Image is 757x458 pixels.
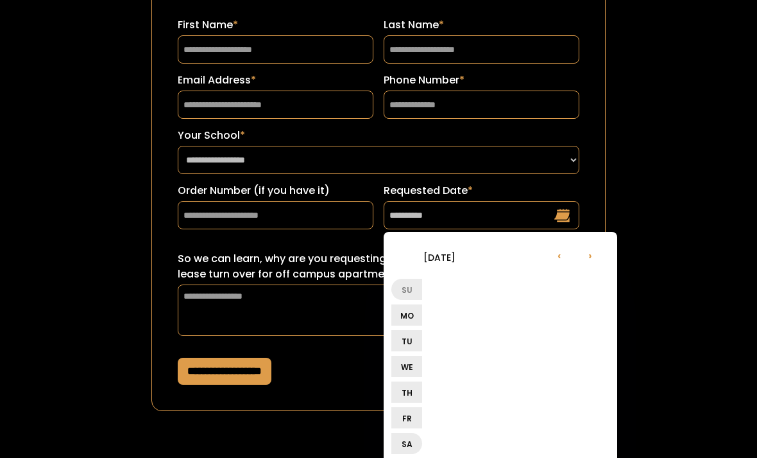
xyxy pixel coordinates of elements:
[178,128,579,143] label: Your School
[391,279,422,300] li: Su
[178,17,373,33] label: First Name
[391,433,422,454] li: Sa
[575,240,606,270] li: ›
[384,73,579,88] label: Phone Number
[178,183,373,198] label: Order Number (if you have it)
[544,240,575,270] li: ‹
[384,183,579,198] label: Requested Date
[391,382,422,403] li: Th
[391,304,422,326] li: Mo
[391,242,488,272] li: [DATE]
[384,17,579,33] label: Last Name
[391,407,422,428] li: Fr
[391,356,422,377] li: We
[178,73,373,88] label: Email Address
[391,330,422,351] li: Tu
[178,251,579,282] label: So we can learn, why are you requesting this date? (ex: sorority recruitment, lease turn over for...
